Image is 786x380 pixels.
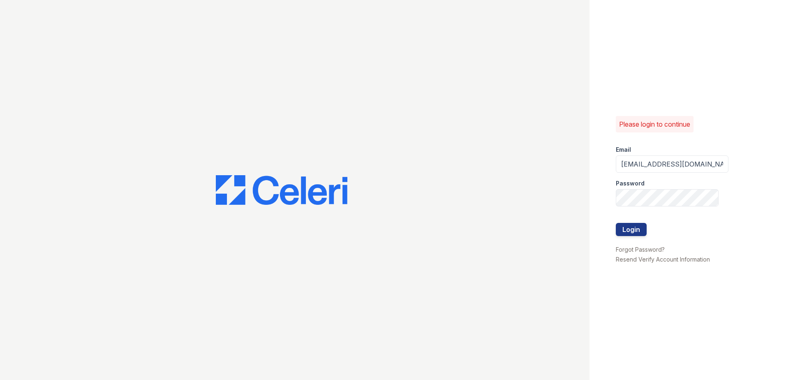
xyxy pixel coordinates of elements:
label: Email [616,146,631,154]
a: Forgot Password? [616,246,665,253]
img: CE_Logo_Blue-a8612792a0a2168367f1c8372b55b34899dd931a85d93a1a3d3e32e68fde9ad4.png [216,175,347,205]
button: Login [616,223,647,236]
p: Please login to continue [619,119,690,129]
a: Resend Verify Account Information [616,256,710,263]
label: Password [616,179,645,188]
